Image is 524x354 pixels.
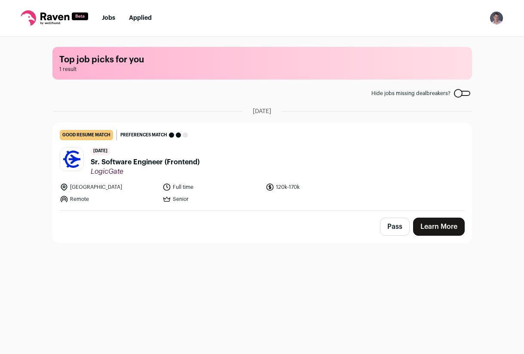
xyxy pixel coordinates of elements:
[91,157,199,167] span: Sr. Software Engineer (Frontend)
[53,123,472,210] a: good resume match Preferences match [DATE] Sr. Software Engineer (Frontend) LogicGate [GEOGRAPHIC...
[129,15,152,21] a: Applied
[413,218,465,236] a: Learn More
[266,183,364,191] li: 120k-170k
[60,183,158,191] li: [GEOGRAPHIC_DATA]
[59,66,465,73] span: 1 result
[60,195,158,203] li: Remote
[380,218,410,236] button: Pass
[60,130,113,140] div: good resume match
[162,195,260,203] li: Senior
[490,11,503,25] img: 5407147-medium_jpg
[91,147,110,155] span: [DATE]
[253,107,271,116] span: [DATE]
[59,54,465,66] h1: Top job picks for you
[102,15,115,21] a: Jobs
[490,11,503,25] button: Open dropdown
[371,90,450,97] span: Hide jobs missing dealbreakers?
[91,167,199,176] span: LogicGate
[120,131,167,139] span: Preferences match
[60,148,83,171] img: ec1638a9e0187519769052209b7f5698baa60a3fc81e59d09502e8a8753bd156.jpg
[162,183,260,191] li: Full time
